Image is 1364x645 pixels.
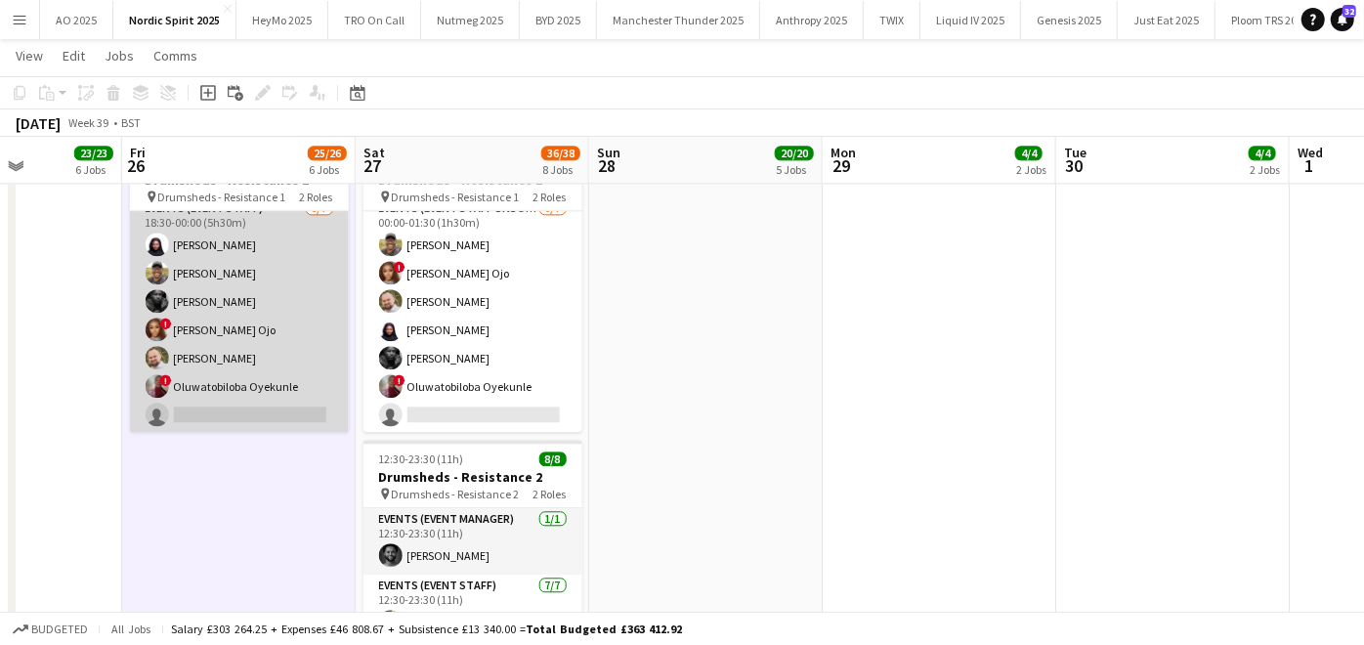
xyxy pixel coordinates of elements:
span: Drumsheds - Resistance 1 [158,190,286,204]
span: 25/26 [308,146,347,160]
span: Total Budgeted £363 412.92 [526,622,682,636]
span: ! [160,318,172,329]
button: TRO On Call [328,1,421,39]
span: 2 Roles [533,487,567,501]
span: 29 [828,154,856,177]
div: [DATE] [16,113,61,133]
span: 26 [127,154,146,177]
button: HeyMo 2025 [236,1,328,39]
span: Fri [130,144,146,161]
button: AO 2025 [40,1,113,39]
span: 8/8 [539,451,567,466]
span: ! [394,374,405,386]
span: Sun [597,144,620,161]
button: Budgeted [10,619,91,640]
button: BYD 2025 [520,1,597,39]
app-card-role: Events (Event Manager)1/112:30-23:30 (11h)[PERSON_NAME] [363,508,582,575]
a: Comms [146,43,205,68]
app-card-role: Events (Event Staff)6/718:30-00:00 (5h30m)[PERSON_NAME][PERSON_NAME][PERSON_NAME]![PERSON_NAME] O... [130,197,349,434]
span: Edit [63,47,85,64]
div: 8 Jobs [542,162,579,177]
span: ! [160,374,172,386]
span: 23/23 [74,146,113,160]
span: Tue [1064,144,1087,161]
a: Jobs [97,43,142,68]
div: BST [121,115,141,130]
div: 6 Jobs [309,162,346,177]
h3: Drumsheds - Resistance 2 [363,468,582,486]
span: 4/4 [1249,146,1276,160]
app-job-card: 00:00-01:30 (1h30m)7/8Drumsheds - Resistance 1 Drumsheds - Resistance 12 RolesEvents (Event Manag... [363,143,582,432]
span: 30 [1061,154,1087,177]
a: Edit [55,43,93,68]
span: Budgeted [31,623,88,636]
div: Salary £303 264.25 + Expenses £46 808.67 + Subsistence £13 340.00 = [171,622,682,636]
span: 28 [594,154,620,177]
span: View [16,47,43,64]
span: ! [394,261,405,273]
button: Nordic Spirit 2025 [113,1,236,39]
span: 2 Roles [300,190,333,204]
button: Just Eat 2025 [1118,1,1215,39]
span: 20/20 [775,146,814,160]
span: 32 [1343,5,1356,18]
div: 6 Jobs [75,162,112,177]
span: 36/38 [541,146,580,160]
span: 2 Roles [533,190,567,204]
div: 5 Jobs [776,162,813,177]
span: Comms [153,47,197,64]
span: Mon [831,144,856,161]
span: 4/4 [1015,146,1043,160]
span: 12:30-23:30 (11h) [379,451,464,466]
span: Drumsheds - Resistance 2 [392,487,520,501]
span: All jobs [107,622,154,636]
div: 2 Jobs [1016,162,1046,177]
app-card-role: Events (Event Staff Unsocial)6/700:00-01:30 (1h30m)[PERSON_NAME]![PERSON_NAME] Ojo[PERSON_NAME][P... [363,197,582,434]
div: 2 Jobs [1250,162,1280,177]
span: 1 [1295,154,1323,177]
button: Genesis 2025 [1021,1,1118,39]
span: Sat [363,144,385,161]
button: Manchester Thunder 2025 [597,1,760,39]
span: Week 39 [64,115,113,130]
button: Liquid IV 2025 [920,1,1021,39]
span: Jobs [105,47,134,64]
button: Nutmeg 2025 [421,1,520,39]
span: Wed [1298,144,1323,161]
span: Drumsheds - Resistance 1 [392,190,520,204]
a: View [8,43,51,68]
button: Ploom TRS 2025 [1215,1,1325,39]
a: 32 [1331,8,1354,31]
button: TWIX [864,1,920,39]
span: 27 [361,154,385,177]
button: Anthropy 2025 [760,1,864,39]
app-job-card: 18:30-00:00 (5h30m) (Sat)7/8Drumsheds - Resistance 1 Drumsheds - Resistance 12 RolesEvents (Event... [130,143,349,432]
